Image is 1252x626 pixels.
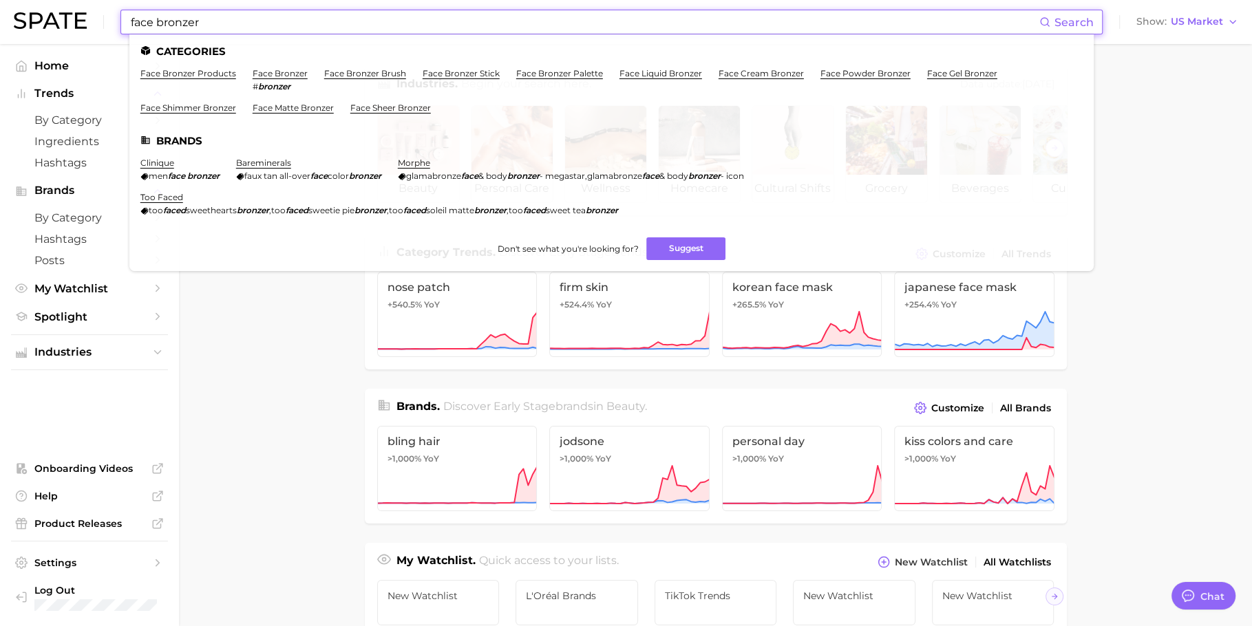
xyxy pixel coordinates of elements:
[34,310,145,323] span: Spotlight
[474,205,507,215] em: bronzer
[719,68,804,78] a: face cream bronzer
[149,205,163,215] span: too
[523,205,546,215] em: faced
[398,171,744,181] div: ,
[403,205,426,215] em: faced
[253,81,258,91] span: #
[168,171,185,181] em: face
[980,553,1054,572] a: All Watchlists
[34,584,157,596] span: Log Out
[549,426,710,511] a: jodsone>1,000% YoY
[324,68,406,78] a: face bronzer brush
[34,114,145,127] span: by Category
[34,87,145,100] span: Trends
[34,184,145,197] span: Brands
[423,453,439,464] span: YoY
[768,299,784,310] span: YoY
[587,171,642,181] span: glamabronze
[479,552,619,572] h2: Quick access to your lists.
[34,233,145,246] span: Hashtags
[424,299,440,310] span: YoY
[350,102,431,113] a: face sheer bronzer
[942,590,1044,601] span: New Watchlist
[665,590,767,601] span: TikTok Trends
[803,590,905,601] span: New Watchlist
[478,171,507,181] span: & body
[549,272,710,357] a: firm skin+524.4% YoY
[377,580,500,625] a: New Watchlist
[768,453,784,464] span: YoY
[310,171,328,181] em: face
[186,205,237,215] span: sweethearts
[328,171,349,181] span: color
[423,68,500,78] a: face bronzer stick
[927,68,997,78] a: face gel bronzer
[932,580,1054,625] a: New Watchlist
[34,282,145,295] span: My Watchlist
[398,158,430,168] a: morphe
[163,205,186,215] em: faced
[426,205,474,215] span: soleil matte
[237,205,269,215] em: bronzer
[586,205,618,215] em: bronzer
[388,299,422,310] span: +540.5%
[34,557,145,569] span: Settings
[388,281,527,294] span: nose patch
[984,557,1051,568] span: All Watchlists
[461,171,478,181] em: face
[258,81,290,91] em: bronzer
[722,426,882,511] a: personal day>1,000% YoY
[793,580,915,625] a: New Watchlist
[911,398,987,418] button: Customize
[1136,18,1167,25] span: Show
[1046,587,1063,605] button: Scroll Right
[732,299,766,310] span: +265.5%
[388,590,489,601] span: New Watchlist
[140,45,1083,57] li: Categories
[149,171,168,181] span: men
[940,453,956,464] span: YoY
[11,83,168,104] button: Trends
[140,192,183,202] a: too faced
[34,254,145,267] span: Posts
[904,453,938,464] span: >1,000%
[34,211,145,224] span: by Category
[34,462,145,475] span: Onboarding Videos
[516,580,638,625] a: L'Oréal Brands
[34,517,145,530] span: Product Releases
[904,299,939,310] span: +254.4%
[253,102,334,113] a: face matte bronzer
[931,402,984,414] span: Customize
[1054,16,1094,29] span: Search
[11,109,168,131] a: by Category
[546,205,586,215] span: sweet tea
[659,171,688,181] span: & body
[560,453,593,464] span: >1,000%
[732,281,872,294] span: korean face mask
[732,453,766,464] span: >1,000%
[388,435,527,448] span: bling hair
[721,171,744,181] span: - icon
[595,453,611,464] span: YoY
[11,458,168,479] a: Onboarding Videos
[560,435,699,448] span: jodsone
[129,10,1039,34] input: Search here for a brand, industry, or ingredient
[1171,18,1223,25] span: US Market
[11,278,168,299] a: My Watchlist
[140,68,236,78] a: face bronzer products
[34,346,145,358] span: Industries
[11,552,168,573] a: Settings
[11,228,168,250] a: Hashtags
[11,513,168,534] a: Product Releases
[497,244,638,254] span: Don't see what you're looking for?
[507,171,540,181] em: bronzer
[140,158,174,168] a: clinique
[606,400,645,413] span: beauty
[509,205,523,215] span: too
[11,342,168,363] button: Industries
[11,152,168,173] a: Hashtags
[904,435,1044,448] span: kiss colors and care
[540,171,585,181] span: - megastar
[389,205,403,215] span: too
[377,426,538,511] a: bling hair>1,000% YoY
